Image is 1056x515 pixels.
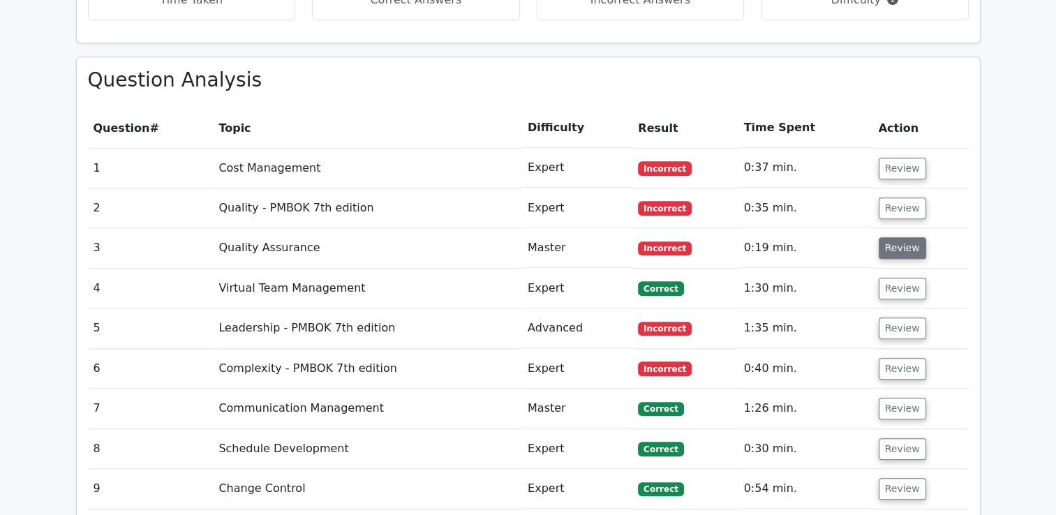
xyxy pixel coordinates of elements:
span: Question [94,121,150,135]
td: 1:30 min. [738,269,873,308]
td: Quality - PMBOK 7th edition [213,188,522,228]
td: Expert [522,148,632,188]
td: 7 [88,389,214,428]
h3: Question Analysis [88,68,969,92]
th: # [88,108,214,148]
th: Difficulty [522,108,632,148]
td: 2 [88,188,214,228]
td: 0:30 min. [738,429,873,469]
td: Virtual Team Management [213,269,522,308]
td: Schedule Development [213,429,522,469]
td: Expert [522,269,632,308]
td: Master [522,228,632,268]
td: 0:40 min. [738,349,873,389]
button: Review [879,158,926,179]
span: Incorrect [638,322,692,336]
button: Review [879,197,926,219]
span: Correct [638,482,683,496]
td: 8 [88,429,214,469]
button: Review [879,478,926,500]
span: Correct [638,442,683,456]
td: 5 [88,308,214,348]
button: Review [879,358,926,380]
span: Incorrect [638,161,692,175]
th: Topic [213,108,522,148]
td: 4 [88,269,214,308]
span: Correct [638,402,683,416]
td: Communication Management [213,389,522,428]
td: Complexity - PMBOK 7th edition [213,349,522,389]
td: 0:35 min. [738,188,873,228]
th: Action [873,108,969,148]
td: 0:37 min. [738,148,873,188]
td: Cost Management [213,148,522,188]
td: 6 [88,349,214,389]
td: Leadership - PMBOK 7th edition [213,308,522,348]
td: Advanced [522,308,632,348]
td: 9 [88,469,214,509]
td: 0:54 min. [738,469,873,509]
td: Change Control [213,469,522,509]
td: Expert [522,349,632,389]
td: Expert [522,469,632,509]
button: Review [879,237,926,259]
button: Review [879,278,926,299]
td: 0:19 min. [738,228,873,268]
span: Incorrect [638,361,692,375]
td: Master [522,389,632,428]
th: Time Spent [738,108,873,148]
td: Quality Assurance [213,228,522,268]
td: 1 [88,148,214,188]
td: 1:26 min. [738,389,873,428]
button: Review [879,438,926,460]
td: 3 [88,228,214,268]
button: Review [879,398,926,419]
button: Review [879,318,926,339]
td: 1:35 min. [738,308,873,348]
th: Result [632,108,738,148]
span: Incorrect [638,201,692,215]
td: Expert [522,429,632,469]
span: Correct [638,281,683,295]
td: Expert [522,188,632,228]
span: Incorrect [638,241,692,255]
